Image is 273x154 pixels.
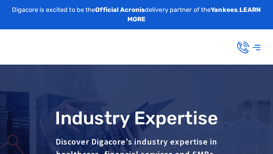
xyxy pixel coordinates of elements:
div: Menu Toggle [249,38,264,56]
img: Digacore logo 1 [12,35,69,59]
p: Digacore is excited to be the delivery partner of the . [5,5,268,24]
strong: Official Acronis [95,6,145,14]
strong: Yankees [211,6,238,14]
h1: Industry Expertise [3,108,269,128]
